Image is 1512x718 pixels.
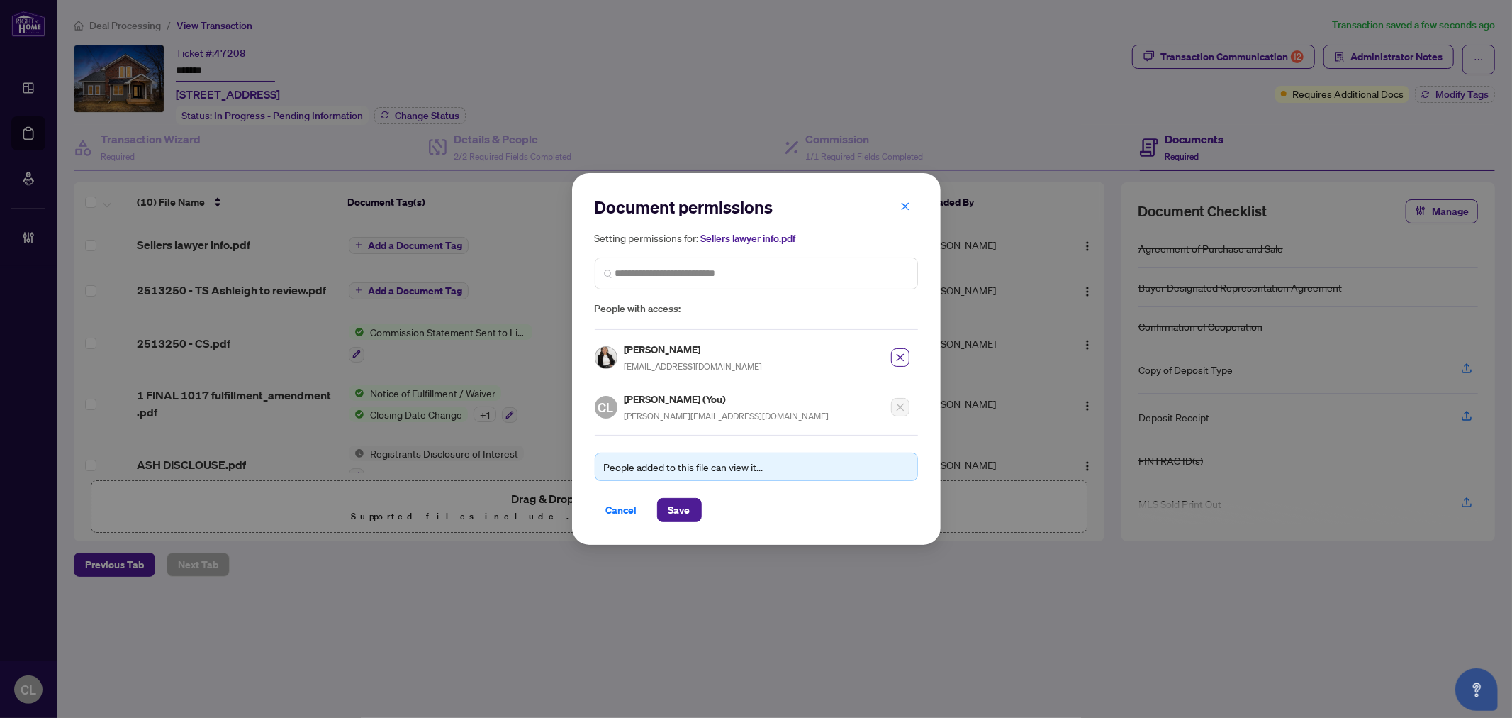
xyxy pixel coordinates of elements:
button: Open asap [1455,668,1498,711]
h5: [PERSON_NAME] [625,341,763,358]
span: [EMAIL_ADDRESS][DOMAIN_NAME] [625,361,763,372]
span: [PERSON_NAME][EMAIL_ADDRESS][DOMAIN_NAME] [625,411,829,421]
span: Sellers lawyer info.pdf [701,232,796,245]
img: search_icon [604,270,612,278]
h5: Setting permissions for: [595,230,918,246]
img: Profile Icon [595,347,617,368]
span: Cancel [606,499,637,521]
span: close [895,353,905,363]
div: People added to this file can view it... [604,459,909,475]
span: People with access: [595,301,918,317]
button: Cancel [595,498,649,522]
h5: [PERSON_NAME] (You) [625,391,829,407]
span: CL [598,397,614,417]
span: Save [668,499,690,521]
span: close [900,201,910,211]
h2: Document permissions [595,196,918,219]
button: Save [657,498,702,522]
